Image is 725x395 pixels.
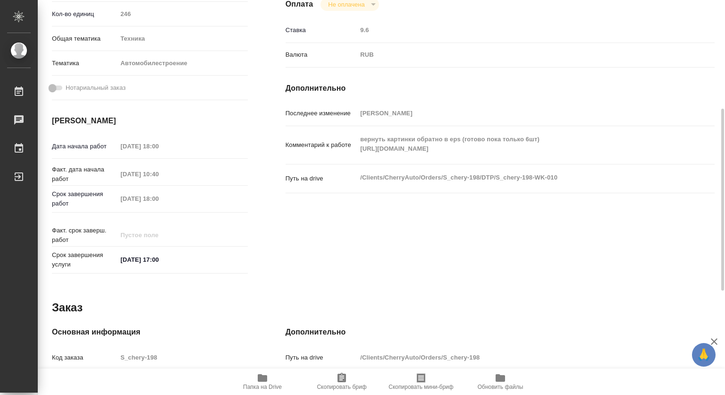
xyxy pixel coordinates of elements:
p: Кол-во единиц [52,9,117,19]
button: Скопировать бриф [302,369,381,395]
input: Пустое поле [357,351,679,364]
p: Ставка [286,26,357,35]
span: Папка на Drive [243,384,282,390]
p: Валюта [286,50,357,60]
h4: Дополнительно [286,83,715,94]
p: Срок завершения услуги [52,250,117,269]
span: Скопировать бриф [317,384,366,390]
p: Факт. дата начала работ [52,165,117,184]
input: Пустое поле [117,139,200,153]
input: Пустое поле [117,7,247,21]
input: ✎ Введи что-нибудь [117,253,200,266]
p: Последнее изменение [286,109,357,118]
p: Путь на drive [286,353,357,362]
p: Факт. срок заверш. работ [52,226,117,245]
p: Общая тематика [52,34,117,43]
div: Техника [117,31,247,47]
h4: [PERSON_NAME] [52,115,248,127]
p: Путь на drive [286,174,357,183]
input: Пустое поле [117,167,200,181]
button: Не оплачена [325,0,367,9]
span: 🙏 [696,345,712,365]
textarea: вернуть картинки обратно в eps (готово пока только 6шт) [URL][DOMAIN_NAME] [357,131,679,157]
input: Пустое поле [117,192,200,206]
h4: Дополнительно [286,326,715,338]
textarea: /Clients/CherryAuto/Orders/S_chery-198/DTP/S_chery-198-WK-010 [357,170,679,186]
span: Нотариальный заказ [66,83,126,93]
p: Срок завершения работ [52,189,117,208]
p: Код заказа [52,353,117,362]
div: RUB [357,47,679,63]
input: Пустое поле [117,228,200,242]
button: Папка на Drive [223,369,302,395]
span: Обновить файлы [478,384,523,390]
h2: Заказ [52,300,83,315]
button: Обновить файлы [461,369,540,395]
button: 🙏 [692,343,716,367]
p: Тематика [52,59,117,68]
input: Пустое поле [357,106,679,120]
p: Дата начала работ [52,142,117,151]
h4: Основная информация [52,326,248,338]
input: Пустое поле [357,23,679,37]
button: Скопировать мини-бриф [381,369,461,395]
span: Скопировать мини-бриф [388,384,453,390]
input: Пустое поле [117,351,247,364]
div: Автомобилестроение [117,55,247,71]
p: Комментарий к работе [286,140,357,150]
